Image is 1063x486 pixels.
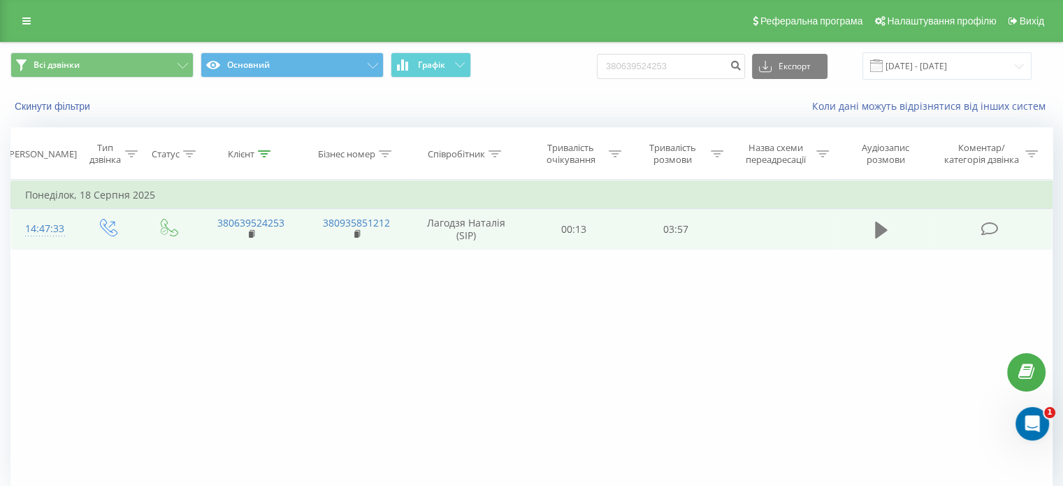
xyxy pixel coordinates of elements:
[323,216,390,229] a: 380935851212
[6,148,77,160] div: [PERSON_NAME]
[88,142,121,166] div: Тип дзвінка
[625,209,726,250] td: 03:57
[428,148,485,160] div: Співробітник
[152,148,180,160] div: Статус
[637,142,707,166] div: Тривалість розмови
[25,215,62,243] div: 14:47:33
[418,60,445,70] span: Графік
[217,216,284,229] a: 380639524253
[739,142,813,166] div: Назва схеми переадресації
[812,99,1053,113] a: Коли дані можуть відрізнятися вiд інших систем
[887,15,996,27] span: Налаштування профілю
[391,52,471,78] button: Графік
[11,181,1053,209] td: Понеділок, 18 Серпня 2025
[536,142,606,166] div: Тривалість очікування
[1015,407,1049,441] iframe: Intercom live chat
[523,209,625,250] td: 00:13
[201,52,384,78] button: Основний
[597,54,745,79] input: Пошук за номером
[34,59,80,71] span: Всі дзвінки
[940,142,1022,166] div: Коментар/категорія дзвінка
[760,15,863,27] span: Реферальна програма
[1020,15,1044,27] span: Вихід
[10,100,97,113] button: Скинути фільтри
[752,54,827,79] button: Експорт
[228,148,254,160] div: Клієнт
[10,52,194,78] button: Всі дзвінки
[410,209,523,250] td: Лагодзя Наталія (SIP)
[318,148,375,160] div: Бізнес номер
[845,142,927,166] div: Аудіозапис розмови
[1044,407,1055,418] span: 1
